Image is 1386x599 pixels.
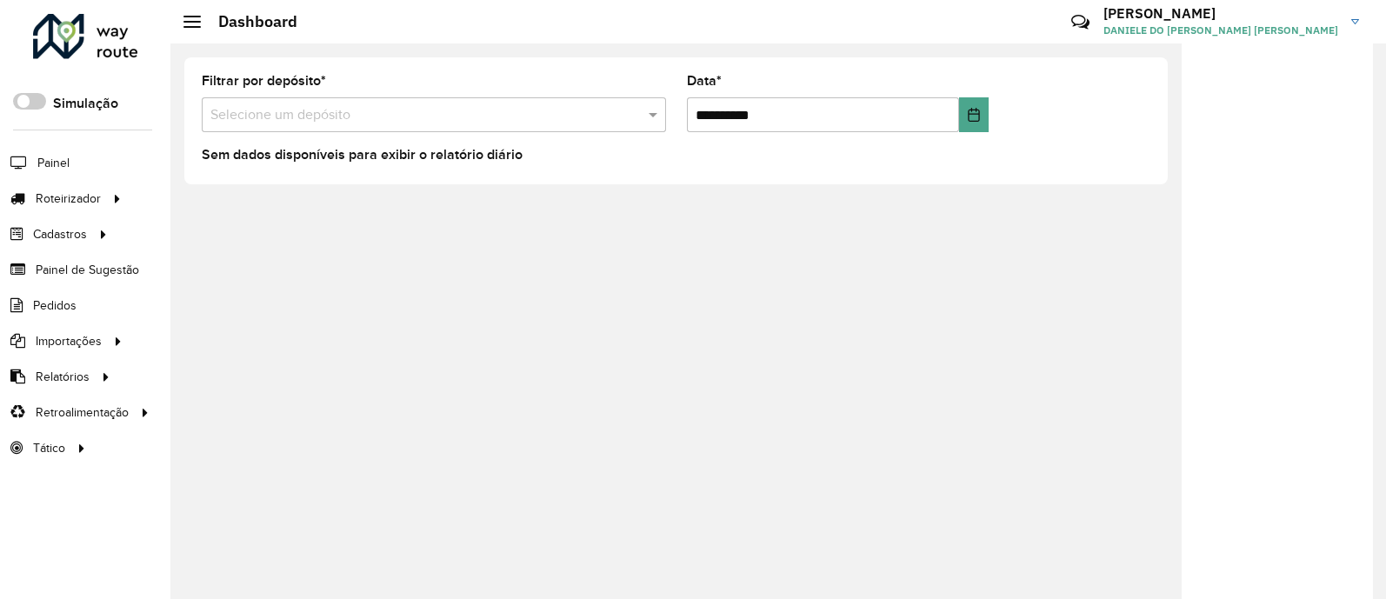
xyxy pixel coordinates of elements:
[36,368,90,386] span: Relatórios
[36,403,129,422] span: Retroalimentação
[1062,3,1099,41] a: Contato Rápido
[201,12,297,31] h2: Dashboard
[33,225,87,243] span: Cadastros
[33,439,65,457] span: Tático
[33,296,77,315] span: Pedidos
[959,97,989,132] button: Choose Date
[687,70,722,91] label: Data
[36,190,101,208] span: Roteirizador
[53,93,118,114] label: Simulação
[1103,5,1338,22] h3: [PERSON_NAME]
[37,154,70,172] span: Painel
[202,144,523,165] label: Sem dados disponíveis para exibir o relatório diário
[36,332,102,350] span: Importações
[36,261,139,279] span: Painel de Sugestão
[202,70,326,91] label: Filtrar por depósito
[1103,23,1338,38] span: DANIELE DO [PERSON_NAME] [PERSON_NAME]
